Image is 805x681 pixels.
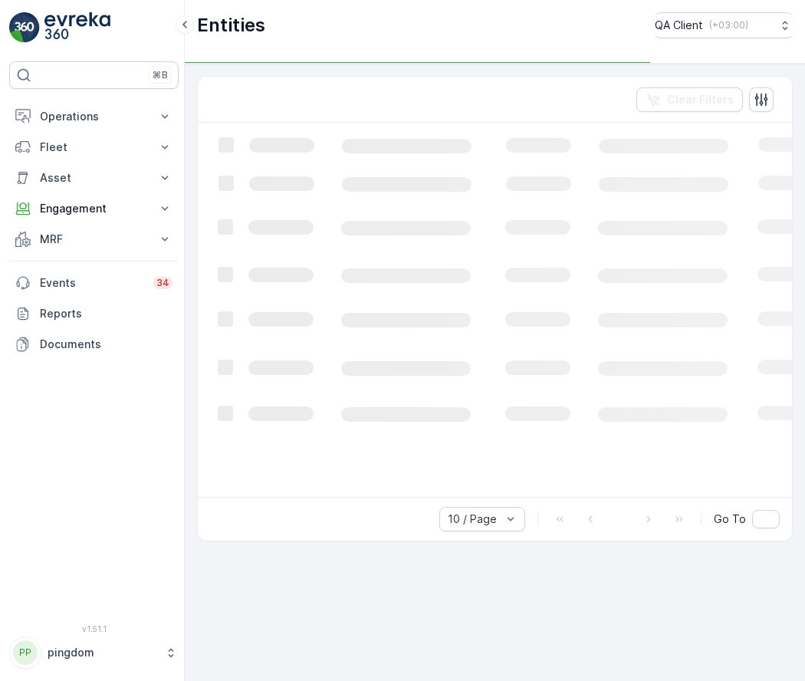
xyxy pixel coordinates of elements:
[9,637,179,669] button: PPpingdom
[9,101,179,132] button: Operations
[153,69,168,81] p: ⌘B
[9,163,179,193] button: Asset
[40,275,144,291] p: Events
[9,624,179,633] span: v 1.51.1
[714,512,746,527] span: Go To
[40,140,148,155] p: Fleet
[9,224,179,255] button: MRF
[156,277,169,289] p: 34
[636,87,743,112] button: Clear Filters
[9,193,179,224] button: Engagement
[9,12,40,43] img: logo
[13,640,38,665] div: PP
[40,337,172,352] p: Documents
[709,19,748,31] p: ( +03:00 )
[9,329,179,360] a: Documents
[44,12,110,43] img: logo_light-DOdMpM7g.png
[9,132,179,163] button: Fleet
[197,13,265,38] p: Entities
[9,268,179,298] a: Events34
[9,298,179,329] a: Reports
[40,232,148,247] p: MRF
[40,109,148,124] p: Operations
[40,170,148,186] p: Asset
[40,306,172,321] p: Reports
[655,12,793,38] button: QA Client(+03:00)
[40,201,148,216] p: Engagement
[667,92,734,107] p: Clear Filters
[48,645,157,660] p: pingdom
[655,18,703,33] p: QA Client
